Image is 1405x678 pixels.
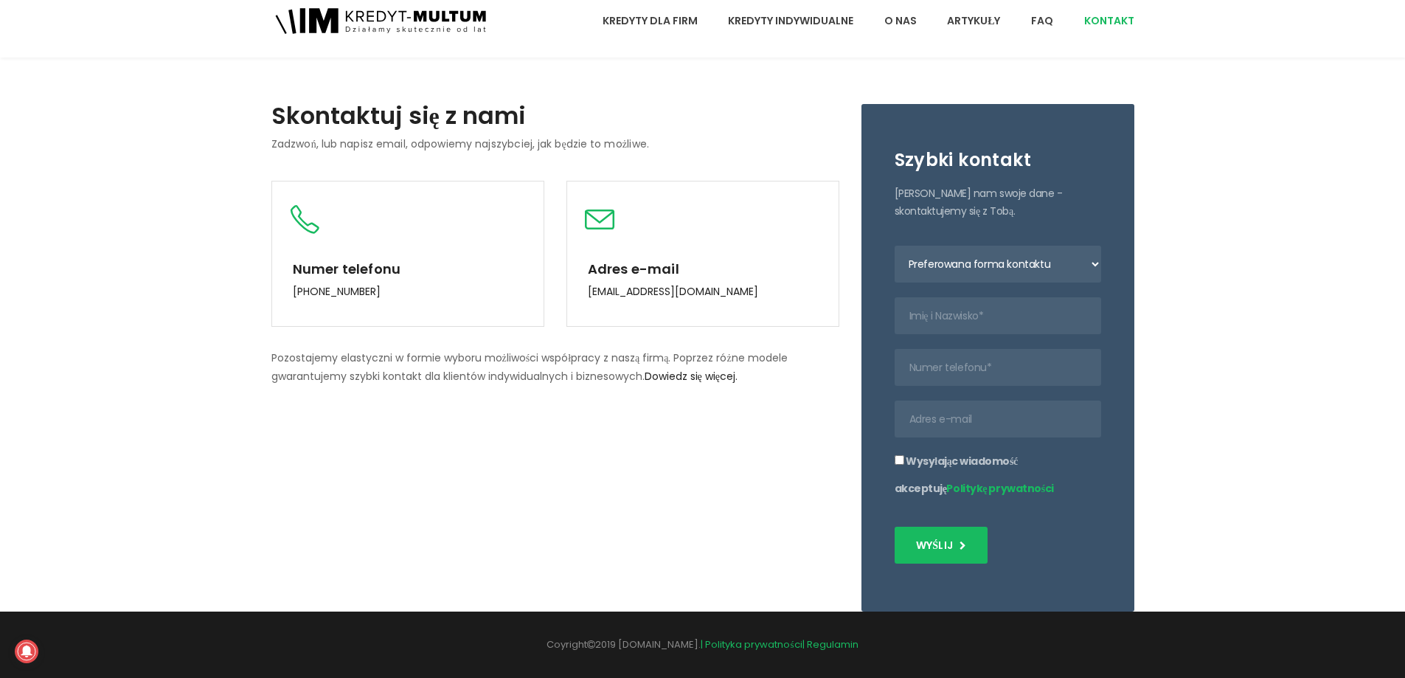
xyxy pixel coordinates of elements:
input: Wysyłając wiadomość akceptujęPolitykę prywatności [895,455,904,465]
input: Adres e-mail [895,401,1101,437]
a: Dowiedz się więcej. [645,369,738,384]
span: Pozostajemy elastyczni w formie wyboru możliwości współpracy z naszą firmą. Poprzez różne modele ... [271,350,788,384]
button: WYŚLIJ [895,527,988,564]
input: Numer telefonu* [895,349,1101,386]
h1: Skontaktuj się z nami [271,104,839,128]
h4: Adres e-mail [588,260,839,278]
p: Coyright 2019 [DOMAIN_NAME]. [271,632,1134,658]
a: | Regulamin [802,637,858,651]
h4: Numer telefonu [293,260,544,278]
h2: Szybki kontakt [895,151,1101,170]
a: [PHONE_NUMBER] [293,284,381,299]
a: Politykę prywatności [946,481,1053,496]
a: [EMAIL_ADDRESS][DOMAIN_NAME] [588,284,758,299]
input: Imię i Nazwisko* [895,297,1101,334]
div: Zadzwoń, lub napisz email, odpowiemy najszybciej, jak będzie to możliwe. [271,135,839,153]
a: | Polityka prywatności [701,637,802,651]
span: Wysyłając wiadomość akceptuję [895,454,1054,496]
p: [PERSON_NAME] nam swoje dane - skontaktujemy się z Tobą. [895,184,1101,220]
